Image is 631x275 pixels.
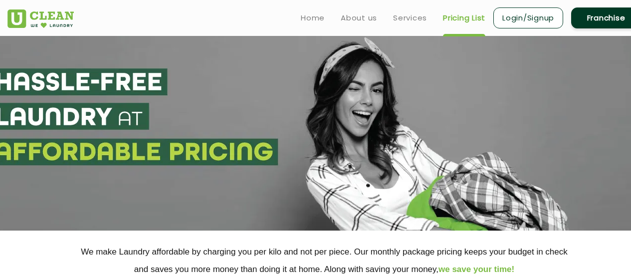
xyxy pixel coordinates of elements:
a: Home [301,12,325,24]
a: Login/Signup [493,7,563,28]
a: Services [393,12,427,24]
span: we save your time! [438,265,514,274]
a: Pricing List [443,12,485,24]
img: UClean Laundry and Dry Cleaning [7,9,74,28]
a: About us [341,12,377,24]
